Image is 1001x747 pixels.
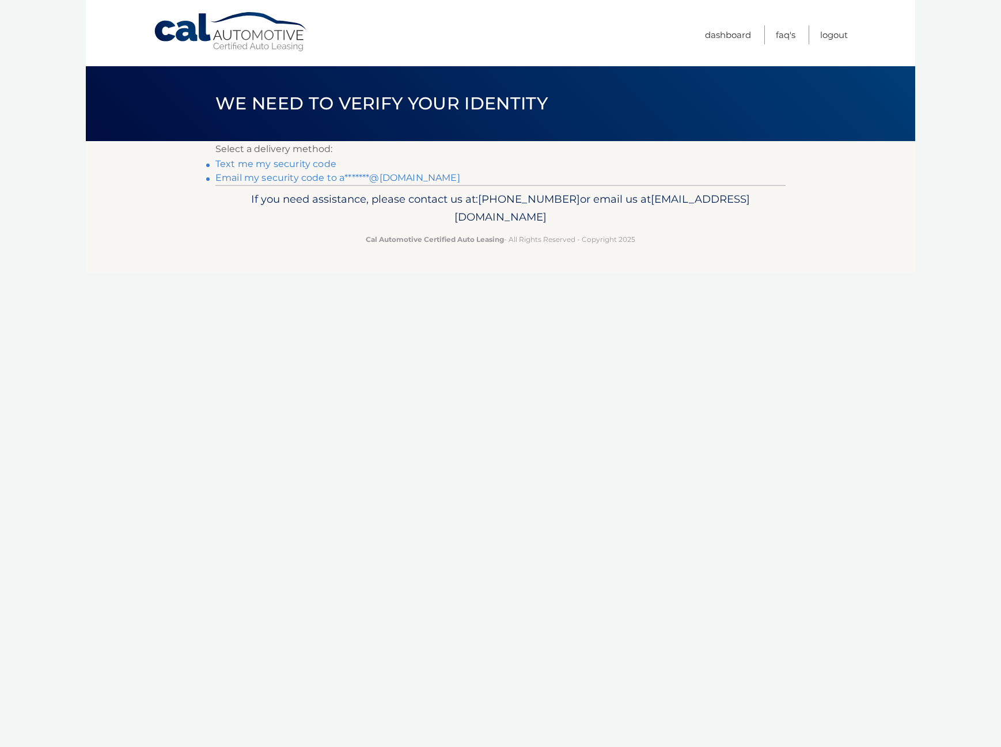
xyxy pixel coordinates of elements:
[705,25,751,44] a: Dashboard
[223,233,778,245] p: - All Rights Reserved - Copyright 2025
[215,93,548,114] span: We need to verify your identity
[776,25,795,44] a: FAQ's
[215,141,786,157] p: Select a delivery method:
[215,158,336,169] a: Text me my security code
[820,25,848,44] a: Logout
[223,190,778,227] p: If you need assistance, please contact us at: or email us at
[366,235,504,244] strong: Cal Automotive Certified Auto Leasing
[215,172,460,183] a: Email my security code to a*******@[DOMAIN_NAME]
[153,12,309,52] a: Cal Automotive
[478,192,580,206] span: [PHONE_NUMBER]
